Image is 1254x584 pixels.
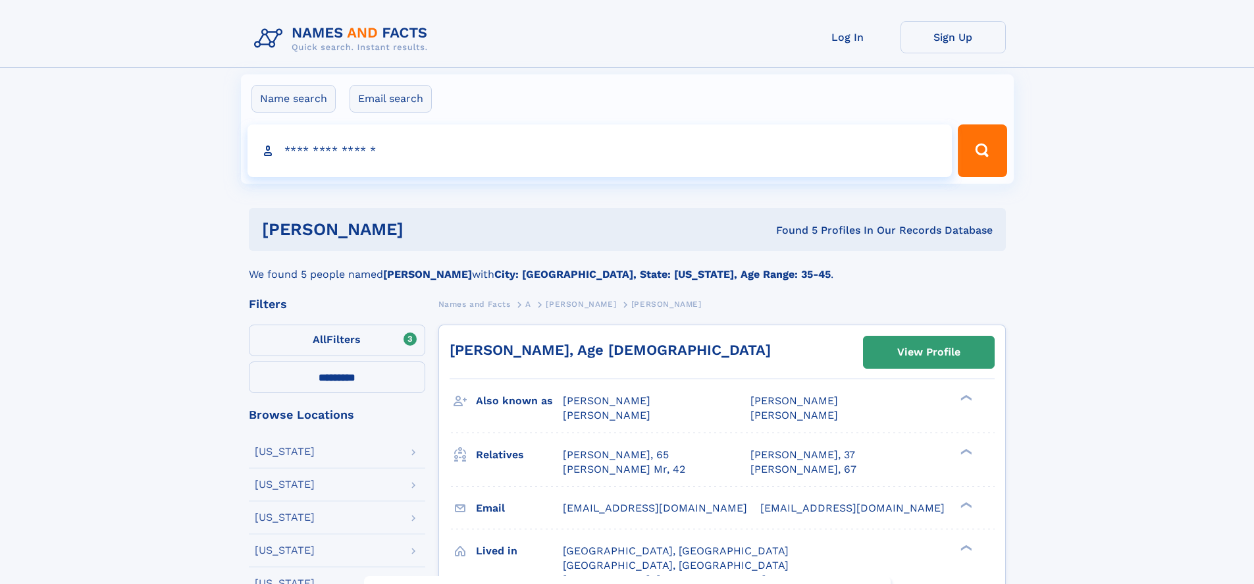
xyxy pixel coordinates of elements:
[383,268,472,280] b: [PERSON_NAME]
[249,298,425,310] div: Filters
[255,512,315,523] div: [US_STATE]
[525,300,531,309] span: A
[750,462,856,477] a: [PERSON_NAME], 67
[476,497,563,519] h3: Email
[563,462,685,477] a: [PERSON_NAME] Mr, 42
[563,544,789,557] span: [GEOGRAPHIC_DATA], [GEOGRAPHIC_DATA]
[450,342,771,358] a: [PERSON_NAME], Age [DEMOGRAPHIC_DATA]
[255,479,315,490] div: [US_STATE]
[958,124,1006,177] button: Search Button
[476,444,563,466] h3: Relatives
[251,85,336,113] label: Name search
[255,545,315,556] div: [US_STATE]
[249,251,1006,282] div: We found 5 people named with .
[249,409,425,421] div: Browse Locations
[476,540,563,562] h3: Lived in
[563,409,650,421] span: [PERSON_NAME]
[313,333,327,346] span: All
[957,394,973,402] div: ❯
[248,124,953,177] input: search input
[249,21,438,57] img: Logo Names and Facts
[438,296,511,312] a: Names and Facts
[546,296,616,312] a: [PERSON_NAME]
[957,543,973,552] div: ❯
[957,500,973,509] div: ❯
[750,448,855,462] a: [PERSON_NAME], 37
[476,390,563,412] h3: Also known as
[249,325,425,356] label: Filters
[262,221,590,238] h1: [PERSON_NAME]
[563,559,789,571] span: [GEOGRAPHIC_DATA], [GEOGRAPHIC_DATA]
[957,447,973,456] div: ❯
[590,223,993,238] div: Found 5 Profiles In Our Records Database
[350,85,432,113] label: Email search
[901,21,1006,53] a: Sign Up
[546,300,616,309] span: [PERSON_NAME]
[750,394,838,407] span: [PERSON_NAME]
[897,337,960,367] div: View Profile
[525,296,531,312] a: A
[631,300,702,309] span: [PERSON_NAME]
[255,446,315,457] div: [US_STATE]
[750,409,838,421] span: [PERSON_NAME]
[494,268,831,280] b: City: [GEOGRAPHIC_DATA], State: [US_STATE], Age Range: 35-45
[563,394,650,407] span: [PERSON_NAME]
[795,21,901,53] a: Log In
[864,336,994,368] a: View Profile
[563,502,747,514] span: [EMAIL_ADDRESS][DOMAIN_NAME]
[760,502,945,514] span: [EMAIL_ADDRESS][DOMAIN_NAME]
[563,448,669,462] a: [PERSON_NAME], 65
